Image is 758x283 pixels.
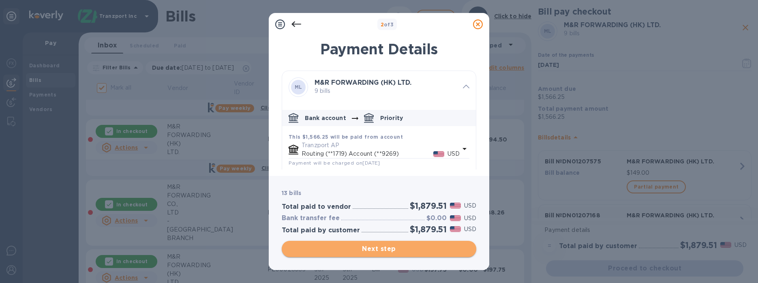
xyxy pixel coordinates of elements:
[450,226,461,232] img: USD
[282,227,360,234] h3: Total paid by customer
[302,150,433,158] p: Routing (**1719) Account (**9269)
[315,79,411,86] b: M&R FORWARDING (HK) LTD.
[433,151,444,157] img: USD
[282,214,340,222] h3: Bank transfer fee
[282,71,476,103] div: MLM&R FORWARDING (HK) LTD. 9 bills
[282,41,476,58] h1: Payment Details
[282,241,476,257] button: Next step
[426,214,447,222] h3: $0.00
[448,150,460,158] p: USD
[305,114,346,122] p: Bank account
[282,203,351,211] h3: Total paid to vendor
[288,244,470,254] span: Next step
[464,225,476,234] p: USD
[450,203,461,208] img: USD
[282,107,476,267] div: default-method
[381,21,384,28] span: 2
[302,141,460,150] p: Tranzport AP
[380,114,403,122] p: Priority
[289,160,380,166] span: Payment will be charged on [DATE]
[381,21,394,28] b: of 3
[464,202,476,210] p: USD
[410,201,447,211] h2: $1,879.51
[315,87,456,95] p: 9 bills
[282,190,301,196] b: 13 bills
[410,224,447,234] h2: $1,879.51
[289,134,403,140] b: This $1,566.25 will be paid from account
[450,215,461,221] img: USD
[295,84,302,90] b: ML
[464,214,476,223] p: USD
